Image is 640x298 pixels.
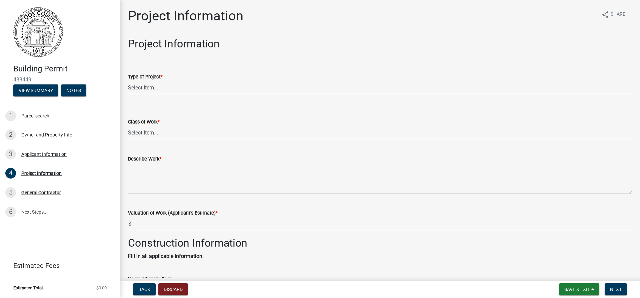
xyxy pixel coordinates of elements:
wm-modal-confirm: Notes [61,88,86,93]
i: share [601,11,609,19]
div: 4 [5,168,16,179]
label: Class of Work [128,120,160,124]
button: View Summary [13,84,58,96]
span: Next [610,287,622,292]
span: Share [611,11,625,19]
h2: Construction Information [128,237,632,249]
span: $ [128,217,132,231]
span: Save & Exit [564,287,590,292]
label: Type of Project [128,75,163,79]
div: 1 [5,110,16,121]
h4: Building Permit [13,64,115,74]
button: Discard [158,283,188,295]
span: Back [138,287,150,292]
label: Valuation of Work (Applicant's Estimate) [128,211,218,216]
img: Cook County, Georgia [13,7,63,57]
div: Owner and Property Info [21,132,72,137]
a: Estimated Fees [5,259,109,272]
div: 6 [5,207,16,217]
button: shareShare [596,8,631,21]
span: $0.00 [96,286,107,290]
div: 3 [5,149,16,160]
div: Project Information [21,171,62,176]
wm-modal-confirm: Summary [13,88,58,93]
div: 5 [5,187,16,198]
div: General Contractor [21,190,61,195]
label: Describe Work [128,157,161,162]
span: Estimated Total [13,286,43,290]
button: Next [605,283,627,295]
span: 488449 [13,76,107,83]
strong: Fill in all applicable information. [128,253,204,259]
label: Heated Square Feet [128,277,171,282]
div: Applicant Information [21,152,67,157]
h2: Project Information [128,37,632,50]
button: Notes [61,84,86,96]
h1: Project Information [128,8,243,24]
div: Parcel search [21,113,49,118]
button: Back [133,283,156,295]
button: Save & Exit [559,283,599,295]
div: 2 [5,129,16,140]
